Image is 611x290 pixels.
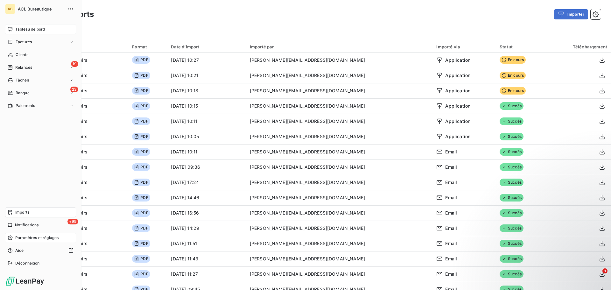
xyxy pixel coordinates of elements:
[500,224,523,232] span: Succès
[132,117,150,125] span: PDF
[246,144,433,159] td: [PERSON_NAME][EMAIL_ADDRESS][DOMAIN_NAME]
[246,98,433,114] td: [PERSON_NAME][EMAIL_ADDRESS][DOMAIN_NAME]
[132,255,150,263] span: PDF
[5,245,76,256] a: Aide
[484,228,611,273] iframe: Intercom notifications message
[445,240,457,247] span: Email
[445,164,457,170] span: Email
[167,114,246,129] td: [DATE] 10:11
[167,175,246,190] td: [DATE] 17:24
[167,98,246,114] td: [DATE] 10:15
[15,26,45,32] span: Tableau de bord
[16,52,28,58] span: Clients
[167,53,246,68] td: [DATE] 10:27
[500,163,523,171] span: Succès
[445,118,470,124] span: Application
[132,270,150,278] span: PDF
[246,266,433,282] td: [PERSON_NAME][EMAIL_ADDRESS][DOMAIN_NAME]
[18,6,64,11] span: ACL Bureautique
[5,4,15,14] div: AB
[167,221,246,236] td: [DATE] 14:29
[16,103,35,109] span: Paiements
[132,194,150,202] span: PDF
[132,56,150,64] span: PDF
[500,72,526,79] span: En cours
[5,276,45,286] img: Logo LeanPay
[132,72,150,79] span: PDF
[15,235,59,241] span: Paramètres et réglages
[16,39,32,45] span: Factures
[445,256,457,262] span: Email
[167,266,246,282] td: [DATE] 11:27
[16,90,30,96] span: Banque
[132,44,163,49] div: Format
[67,219,78,224] span: +99
[71,61,78,67] span: 19
[15,260,40,266] span: Déconnexion
[171,44,242,49] div: Date d’import
[132,87,150,95] span: PDF
[246,129,433,144] td: [PERSON_NAME][EMAIL_ADDRESS][DOMAIN_NAME]
[500,209,523,217] span: Succès
[445,225,457,231] span: Email
[132,133,150,140] span: PDF
[132,209,150,217] span: PDF
[246,236,433,251] td: [PERSON_NAME][EMAIL_ADDRESS][DOMAIN_NAME]
[500,56,526,64] span: En cours
[15,222,39,228] span: Notifications
[445,72,470,79] span: Application
[445,88,470,94] span: Application
[246,205,433,221] td: [PERSON_NAME][EMAIL_ADDRESS][DOMAIN_NAME]
[167,144,246,159] td: [DATE] 10:11
[500,87,526,95] span: En cours
[445,149,457,155] span: Email
[500,270,523,278] span: Succès
[246,175,433,190] td: [PERSON_NAME][EMAIL_ADDRESS][DOMAIN_NAME]
[70,87,78,92] span: 23
[132,240,150,247] span: PDF
[246,190,433,205] td: [PERSON_NAME][EMAIL_ADDRESS][DOMAIN_NAME]
[246,251,433,266] td: [PERSON_NAME][EMAIL_ADDRESS][DOMAIN_NAME]
[132,102,150,110] span: PDF
[132,148,150,156] span: PDF
[500,133,523,140] span: Succès
[445,210,457,216] span: Email
[602,268,607,273] span: 1
[551,44,607,49] div: Téléchargement
[246,68,433,83] td: [PERSON_NAME][EMAIL_ADDRESS][DOMAIN_NAME]
[246,83,433,98] td: [PERSON_NAME][EMAIL_ADDRESS][DOMAIN_NAME]
[445,271,457,277] span: Email
[167,83,246,98] td: [DATE] 10:18
[132,179,150,186] span: PDF
[167,129,246,144] td: [DATE] 10:05
[445,103,470,109] span: Application
[500,179,523,186] span: Succès
[445,133,470,140] span: Application
[15,65,32,70] span: Relances
[15,209,29,215] span: Imports
[445,57,470,63] span: Application
[500,194,523,202] span: Succès
[554,9,588,19] button: Importer
[445,195,457,201] span: Email
[167,236,246,251] td: [DATE] 11:51
[167,159,246,175] td: [DATE] 09:36
[132,224,150,232] span: PDF
[167,190,246,205] td: [DATE] 14:46
[445,179,457,186] span: Email
[500,102,523,110] span: Succès
[246,221,433,236] td: [PERSON_NAME][EMAIL_ADDRESS][DOMAIN_NAME]
[167,68,246,83] td: [DATE] 10:21
[16,77,29,83] span: Tâches
[132,163,150,171] span: PDF
[500,117,523,125] span: Succès
[15,248,24,253] span: Aide
[250,44,429,49] div: Importé par
[246,159,433,175] td: [PERSON_NAME][EMAIL_ADDRESS][DOMAIN_NAME]
[246,114,433,129] td: [PERSON_NAME][EMAIL_ADDRESS][DOMAIN_NAME]
[246,53,433,68] td: [PERSON_NAME][EMAIL_ADDRESS][DOMAIN_NAME]
[589,268,605,284] iframe: Intercom live chat
[500,44,543,49] div: Statut
[436,44,492,49] div: Importé via
[500,148,523,156] span: Succès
